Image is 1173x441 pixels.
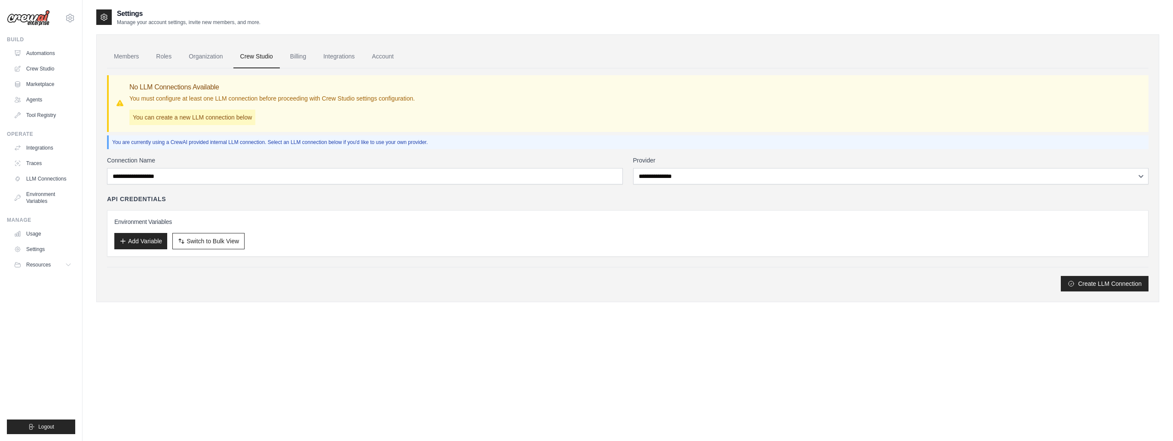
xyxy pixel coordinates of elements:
p: You must configure at least one LLM connection before proceeding with Crew Studio settings config... [129,94,415,103]
span: Logout [38,423,54,430]
div: Manage [7,217,75,224]
a: Account [365,45,401,68]
h2: Settings [117,9,260,19]
h4: API Credentials [107,195,166,203]
a: Integrations [10,141,75,155]
p: Manage your account settings, invite new members, and more. [117,19,260,26]
button: Add Variable [114,233,167,249]
a: Organization [182,45,230,68]
button: Switch to Bulk View [172,233,245,249]
a: Environment Variables [10,187,75,208]
a: Agents [10,93,75,107]
a: Billing [283,45,313,68]
p: You are currently using a CrewAI provided internal LLM connection. Select an LLM connection below... [112,139,1145,146]
div: Operate [7,131,75,138]
h3: Environment Variables [114,217,1141,226]
a: Automations [10,46,75,60]
a: Integrations [316,45,361,68]
label: Connection Name [107,156,623,165]
a: Crew Studio [233,45,280,68]
button: Logout [7,420,75,434]
div: Build [7,36,75,43]
a: Roles [149,45,178,68]
button: Create LLM Connection [1061,276,1148,291]
a: Members [107,45,146,68]
a: Crew Studio [10,62,75,76]
span: Resources [26,261,51,268]
h3: No LLM Connections Available [129,82,415,92]
a: Traces [10,156,75,170]
a: Settings [10,242,75,256]
a: Tool Registry [10,108,75,122]
img: Logo [7,10,50,26]
a: LLM Connections [10,172,75,186]
label: Provider [633,156,1149,165]
a: Marketplace [10,77,75,91]
p: You can create a new LLM connection below [129,110,255,125]
span: Switch to Bulk View [187,237,239,245]
button: Resources [10,258,75,272]
a: Usage [10,227,75,241]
